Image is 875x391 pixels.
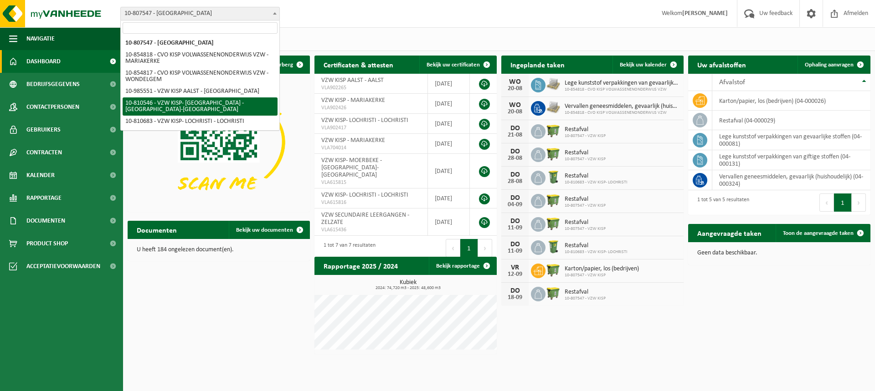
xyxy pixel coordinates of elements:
[427,62,480,68] span: Bekijk uw certificaten
[428,74,470,94] td: [DATE]
[565,273,639,278] span: 10-807547 - VZW KISP
[460,239,478,257] button: 1
[546,193,561,208] img: WB-1100-HPE-GN-50
[546,239,561,254] img: WB-0240-HPE-GN-50
[506,132,524,138] div: 21-08
[546,216,561,231] img: WB-1100-HPE-GN-50
[546,146,561,162] img: WB-1100-HPE-GN-50
[26,96,79,118] span: Contactpersonen
[314,257,407,274] h2: Rapportage 2025 / 2024
[321,199,421,206] span: VLA615816
[428,134,470,154] td: [DATE]
[565,149,606,157] span: Restafval
[565,157,606,162] span: 10-807547 - VZW KISP
[123,97,278,116] li: 10-810546 - VZW KISP- [GEOGRAPHIC_DATA] - [GEOGRAPHIC_DATA]-[GEOGRAPHIC_DATA]
[506,264,524,271] div: VR
[506,295,524,301] div: 18-09
[565,87,679,92] span: 10-854818 - CVO KISP VOLWASSENENONDERWIJS VZW
[321,97,385,104] span: VZW KISP - MARIAKERKE
[501,56,574,73] h2: Ingeplande taken
[428,208,470,236] td: [DATE]
[26,232,68,255] span: Product Shop
[565,265,639,273] span: Karton/papier, los (bedrijven)
[546,76,561,92] img: LP-PA-00000-WDN-11
[319,279,497,290] h3: Kubiek
[546,262,561,278] img: WB-1100-HPE-GN-50
[565,226,606,232] span: 10-807547 - VZW KISP
[123,127,278,139] li: 10-801898 - VZW SECUNDAIRE LEERGANGEN - ZELZATE
[137,247,301,253] p: U heeft 184 ongelezen document(en).
[682,10,728,17] strong: [PERSON_NAME]
[506,171,524,178] div: DO
[506,287,524,295] div: DO
[123,37,278,49] li: 10-807547 - [GEOGRAPHIC_DATA]
[428,94,470,114] td: [DATE]
[26,73,80,96] span: Bedrijfsgegevens
[565,242,628,249] span: Restafval
[446,239,460,257] button: Previous
[419,56,496,74] a: Bekijk uw certificaten
[565,219,606,226] span: Restafval
[565,196,606,203] span: Restafval
[428,188,470,208] td: [DATE]
[321,77,384,84] span: VZW KISP AALST - AALST
[565,173,628,180] span: Restafval
[506,218,524,225] div: DO
[229,221,309,239] a: Bekijk uw documenten
[506,102,524,109] div: WO
[321,179,421,186] span: VLA615815
[776,224,870,242] a: Toon de aangevraagde taken
[712,111,870,130] td: restafval (04-000029)
[783,230,854,236] span: Toon de aangevraagde taken
[321,144,421,152] span: VLA704014
[612,56,683,74] a: Bekijk uw kalender
[321,137,385,144] span: VZW KISP - MARIAKERKE
[236,227,293,233] span: Bekijk uw documenten
[26,141,62,164] span: Contracten
[321,117,408,124] span: VZW KISP- LOCHRISTI - LOCHRISTI
[506,241,524,248] div: DO
[688,224,771,242] h2: Aangevraagde taken
[712,170,870,190] td: vervallen geneesmiddelen, gevaarlijk (huishoudelijk) (04-000324)
[798,56,870,74] a: Ophaling aanvragen
[123,67,278,86] li: 10-854817 - CVO KISP VOLWASSENENONDERWIJS VZW - WONDELGEM
[321,157,382,178] span: VZW KISP- MOERBEKE - [GEOGRAPHIC_DATA]-[GEOGRAPHIC_DATA]
[506,125,524,132] div: DO
[712,150,870,170] td: lege kunststof verpakkingen van giftige stoffen (04-000131)
[123,86,278,97] li: 10-985551 - VZW KISP AALST - [GEOGRAPHIC_DATA]
[506,202,524,208] div: 04-09
[546,123,561,138] img: WB-1100-HPE-GN-50
[321,226,421,234] span: VLA615436
[506,225,524,231] div: 11-09
[321,84,421,91] span: VLA902265
[26,50,61,73] span: Dashboard
[123,116,278,127] li: 10-810683 - VZW KISP- LOCHRISTI - LOCHRISTI
[26,255,100,278] span: Acceptatievoorwaarden
[128,74,310,210] img: Download de VHEPlus App
[319,238,376,258] div: 1 tot 7 van 7 resultaten
[546,100,561,115] img: LP-PA-00000-WDN-11
[712,130,870,150] td: lege kunststof verpakkingen van gevaarlijke stoffen (04-000081)
[693,193,749,213] div: 1 tot 5 van 5 resultaten
[120,7,280,20] span: 10-807547 - VZW KISP - MARIAKERKE
[506,248,524,254] div: 11-09
[565,126,606,133] span: Restafval
[319,286,497,290] span: 2024: 74,720 m3 - 2025: 48,600 m3
[506,148,524,155] div: DO
[834,193,852,212] button: 1
[546,285,561,301] img: WB-1100-HPE-GN-50
[805,62,854,68] span: Ophaling aanvragen
[321,212,409,226] span: VZW SECUNDAIRE LEERGANGEN - ZELZATE
[565,80,679,87] span: Lege kunststof verpakkingen van gevaarlijke stoffen
[429,257,496,275] a: Bekijk rapportage
[565,103,679,110] span: Vervallen geneesmiddelen, gevaarlijk (huishoudelijk)
[565,180,628,185] span: 10-810683 - VZW KISP- LOCHRISTI
[565,203,606,208] span: 10-807547 - VZW KISP
[321,104,421,112] span: VLA902426
[314,56,402,73] h2: Certificaten & attesten
[128,221,186,239] h2: Documenten
[478,239,492,257] button: Next
[506,271,524,278] div: 12-09
[273,62,293,68] span: Verberg
[546,169,561,185] img: WB-0240-HPE-GN-50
